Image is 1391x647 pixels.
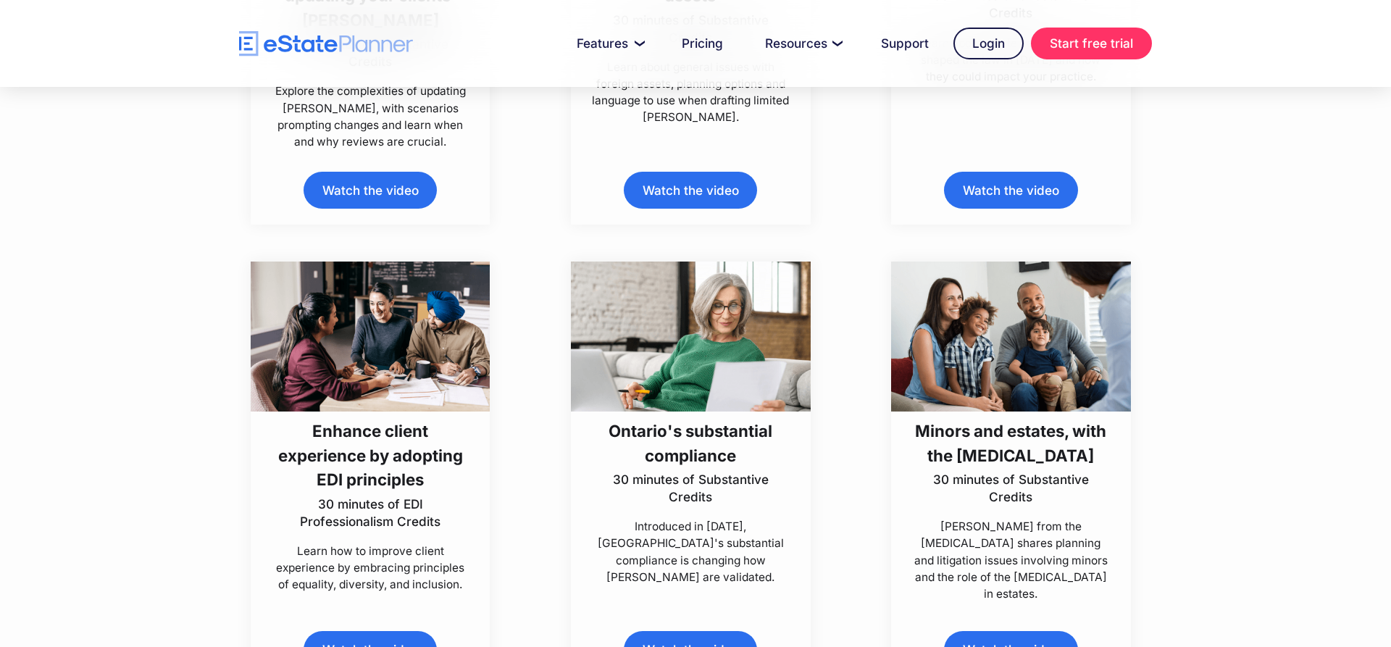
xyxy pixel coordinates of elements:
a: Minors and estates, with the [MEDICAL_DATA]30 minutes of Substantive Credits[PERSON_NAME] from th... [891,262,1131,602]
p: 30 minutes of Substantive Credits [590,471,790,506]
a: Watch the video [944,172,1077,209]
p: Introduced in [DATE], [GEOGRAPHIC_DATA]'s substantial compliance is changing how [PERSON_NAME] ar... [590,518,790,585]
a: Start free trial [1031,28,1152,59]
a: Resources [748,29,856,58]
p: Explore the complexities of updating [PERSON_NAME], with scenarios prompting changes and learn wh... [270,83,470,150]
p: [PERSON_NAME] from the [MEDICAL_DATA] shares planning and litigation issues involving minors and ... [911,518,1111,602]
p: Learn about general issues with foreign assets, planning options and language to use when draftin... [590,59,790,126]
h3: Ontario's substantial compliance [590,419,790,467]
h3: Enhance client experience by adopting EDI principles [270,419,470,491]
a: Watch the video [624,172,757,209]
a: home [239,31,413,57]
a: Features [559,29,657,58]
p: 30 minutes of EDI Professionalism Credits [270,496,470,530]
a: Support [864,29,946,58]
a: Ontario's substantial compliance30 minutes of Substantive CreditsIntroduced in [DATE], [GEOGRAPHI... [571,262,811,585]
p: Learn how to improve client experience by embracing principles of equality, diversity, and inclus... [270,543,470,593]
h3: Minors and estates, with the [MEDICAL_DATA] [911,419,1111,467]
p: 30 minutes of Substantive Credits [911,471,1111,506]
a: Enhance client experience by adopting EDI principles30 minutes of EDI Professionalism CreditsLear... [251,262,490,593]
a: Login [953,28,1024,59]
a: Pricing [664,29,740,58]
a: Watch the video [304,172,437,209]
